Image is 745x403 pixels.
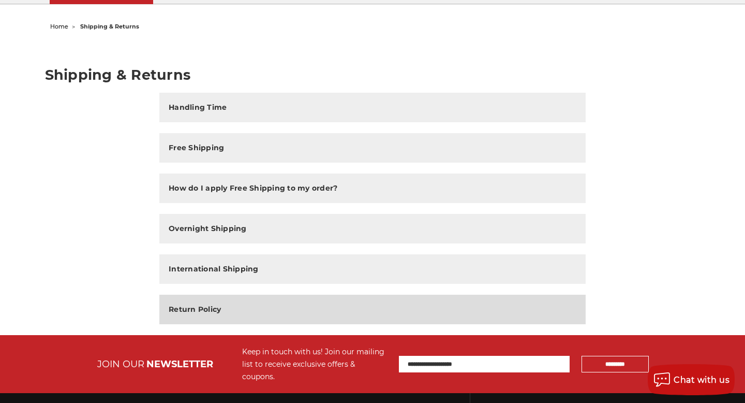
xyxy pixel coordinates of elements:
button: International Shipping [159,254,586,284]
a: home [50,23,68,30]
button: How do I apply Free Shipping to my order? [159,174,586,203]
button: Return Policy [159,295,586,324]
button: Chat with us [648,364,735,395]
span: Chat with us [674,375,729,385]
button: Free Shipping [159,133,586,163]
button: Handling Time [159,93,586,122]
h1: Shipping & Returns [45,68,701,82]
h2: International Shipping [169,264,259,275]
span: JOIN OUR [97,358,144,370]
span: shipping & returns [80,23,139,30]
span: NEWSLETTER [146,358,213,370]
button: Overnight Shipping [159,214,586,243]
h2: How do I apply Free Shipping to my order? [169,183,337,194]
h2: Handling Time [169,102,227,113]
h2: Return Policy [169,304,221,315]
div: Keep in touch with us! Join our mailing list to receive exclusive offers & coupons. [242,346,389,383]
h2: Overnight Shipping [169,223,247,234]
h2: Free Shipping [169,142,224,153]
